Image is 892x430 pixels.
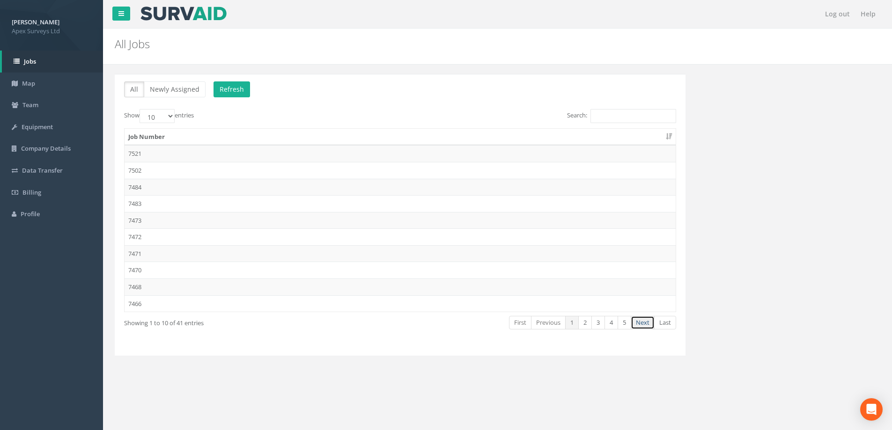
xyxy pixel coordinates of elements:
[125,212,676,229] td: 7473
[140,109,175,123] select: Showentries
[604,316,618,329] a: 4
[590,109,676,123] input: Search:
[124,109,194,123] label: Show entries
[125,295,676,312] td: 7466
[125,129,676,146] th: Job Number: activate to sort column ascending
[124,81,144,97] button: All
[12,15,91,35] a: [PERSON_NAME] Apex Surveys Ltd
[22,79,35,87] span: Map
[125,179,676,196] td: 7484
[12,18,59,26] strong: [PERSON_NAME]
[24,57,36,66] span: Jobs
[654,316,676,329] a: Last
[531,316,566,329] a: Previous
[21,210,40,218] span: Profile
[2,51,103,73] a: Jobs
[578,316,592,329] a: 2
[115,38,751,50] h2: All Jobs
[125,245,676,262] td: 7471
[12,27,91,36] span: Apex Surveys Ltd
[125,228,676,245] td: 7472
[125,162,676,179] td: 7502
[22,188,41,197] span: Billing
[567,109,676,123] label: Search:
[125,278,676,295] td: 7468
[591,316,605,329] a: 3
[21,144,71,153] span: Company Details
[125,195,676,212] td: 7483
[631,316,655,329] a: Next
[22,123,53,131] span: Equipment
[125,262,676,278] td: 7470
[22,166,63,175] span: Data Transfer
[860,398,883,421] div: Open Intercom Messenger
[214,81,250,97] button: Refresh
[618,316,631,329] a: 5
[125,145,676,162] td: 7521
[565,316,579,329] a: 1
[124,315,346,328] div: Showing 1 to 10 of 41 entries
[22,101,38,109] span: Team
[144,81,206,97] button: Newly Assigned
[509,316,531,329] a: First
